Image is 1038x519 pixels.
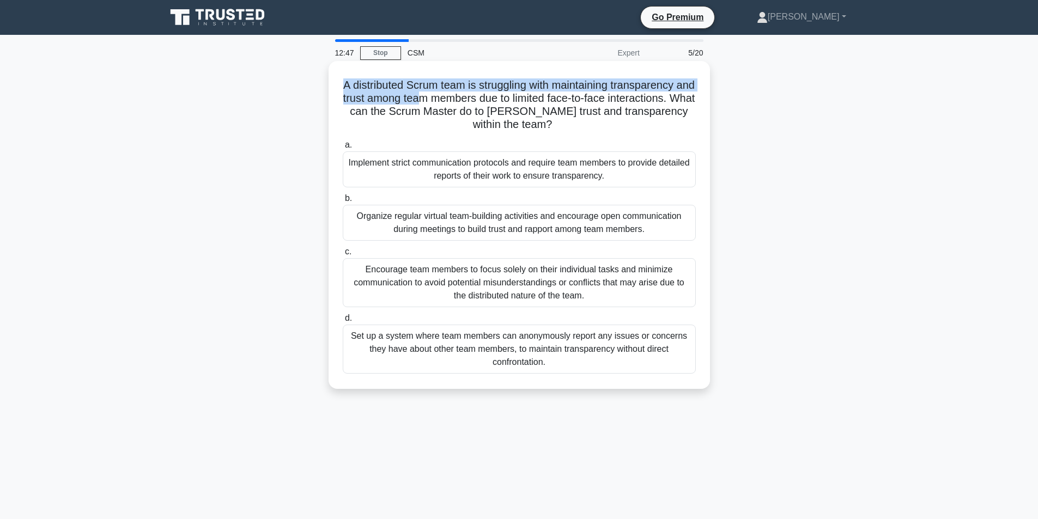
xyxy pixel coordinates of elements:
[343,258,696,307] div: Encourage team members to focus solely on their individual tasks and minimize communication to av...
[343,205,696,241] div: Organize regular virtual team-building activities and encourage open communication during meeting...
[345,140,352,149] span: a.
[646,42,710,64] div: 5/20
[401,42,551,64] div: CSM
[345,193,352,203] span: b.
[360,46,401,60] a: Stop
[343,325,696,374] div: Set up a system where team members can anonymously report any issues or concerns they have about ...
[343,151,696,187] div: Implement strict communication protocols and require team members to provide detailed reports of ...
[345,247,351,256] span: c.
[342,78,697,132] h5: A distributed Scrum team is struggling with maintaining transparency and trust among team members...
[551,42,646,64] div: Expert
[645,10,710,24] a: Go Premium
[329,42,360,64] div: 12:47
[731,6,872,28] a: [PERSON_NAME]
[345,313,352,322] span: d.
